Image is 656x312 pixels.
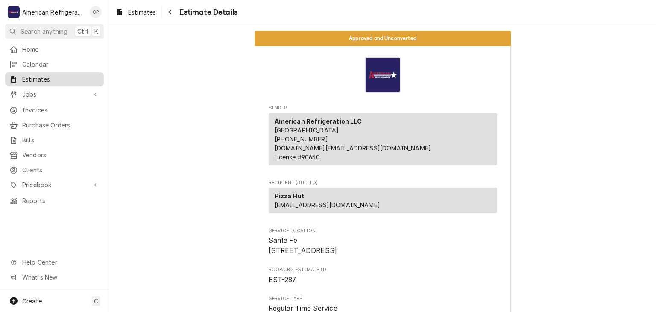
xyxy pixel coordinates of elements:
[275,135,328,143] a: [PHONE_NUMBER]
[22,135,100,144] span: Bills
[22,258,99,267] span: Help Center
[5,178,104,192] a: Go to Pricebook
[269,236,337,255] span: Santa Fe [STREET_ADDRESS]
[269,105,497,112] span: Sender
[22,297,42,305] span: Create
[112,5,159,19] a: Estimates
[269,188,497,217] div: Recipient (Bill To)
[20,27,67,36] span: Search anything
[22,75,100,84] span: Estimates
[269,227,497,256] div: Service Location
[275,127,339,134] span: [GEOGRAPHIC_DATA]
[269,227,497,234] span: Service Location
[8,6,20,18] div: A
[5,148,104,162] a: Vendors
[269,113,497,165] div: Sender
[275,118,362,125] strong: American Refrigeration LLC
[275,192,305,200] strong: Pizza Hut
[269,105,497,169] div: Estimate Sender
[5,72,104,86] a: Estimates
[349,35,416,41] span: Approved and Unconverted
[90,6,102,18] div: CP
[269,276,296,284] span: EST-287
[269,266,497,273] span: Roopairs Estimate ID
[5,24,104,39] button: Search anythingCtrlK
[5,57,104,71] a: Calendar
[22,106,100,115] span: Invoices
[275,153,320,161] span: License # 90650
[22,8,85,17] div: American Refrigeration LLC
[269,113,497,169] div: Sender
[22,121,100,130] span: Purchase Orders
[22,90,87,99] span: Jobs
[269,266,497,285] div: Roopairs Estimate ID
[269,188,497,213] div: Recipient (Bill To)
[5,194,104,208] a: Reports
[77,27,88,36] span: Ctrl
[5,42,104,56] a: Home
[22,196,100,205] span: Reports
[255,31,511,46] div: Status
[22,45,100,54] span: Home
[5,255,104,269] a: Go to Help Center
[163,5,177,19] button: Navigate back
[22,273,99,282] span: What's New
[8,6,20,18] div: American Refrigeration LLC's Avatar
[22,180,87,189] span: Pricebook
[5,133,104,147] a: Bills
[177,6,237,18] span: Estimate Details
[365,57,401,93] img: Logo
[269,295,497,302] span: Service Type
[5,163,104,177] a: Clients
[5,87,104,101] a: Go to Jobs
[22,60,100,69] span: Calendar
[269,275,497,285] span: Roopairs Estimate ID
[22,150,100,159] span: Vendors
[269,180,497,186] span: Recipient (Bill To)
[22,165,100,174] span: Clients
[269,180,497,217] div: Estimate Recipient
[5,270,104,284] a: Go to What's New
[128,8,156,17] span: Estimates
[269,235,497,256] span: Service Location
[90,6,102,18] div: Cordel Pyle's Avatar
[94,297,98,306] span: C
[275,144,431,152] a: [DOMAIN_NAME][EMAIL_ADDRESS][DOMAIN_NAME]
[275,201,380,209] span: [EMAIL_ADDRESS][DOMAIN_NAME]
[5,118,104,132] a: Purchase Orders
[94,27,98,36] span: K
[5,103,104,117] a: Invoices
